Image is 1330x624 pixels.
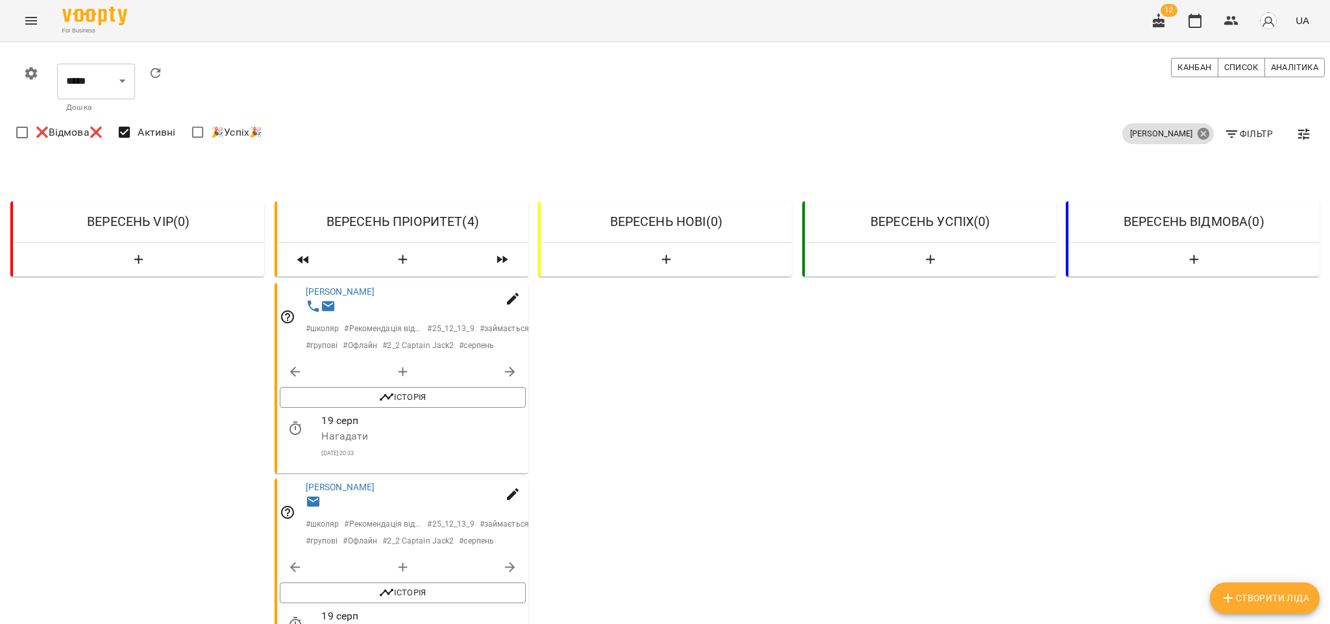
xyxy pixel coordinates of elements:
p: # школяр [305,323,339,334]
button: Аналітика [1264,58,1325,77]
p: # школяр [305,518,339,530]
img: Voopty Logo [62,6,127,25]
p: # займається [479,323,528,334]
button: Список [1218,58,1265,77]
h6: ВЕРЕСЕНЬ VIP ( 0 ) [23,212,254,232]
p: # 25_12_13_9 [427,518,474,530]
span: Канбан [1177,60,1211,75]
span: 🎉Успіх🎉 [211,125,262,140]
h6: ВЕРЕСЕНЬ УСПІХ ( 0 ) [815,212,1046,232]
h6: ВЕРЕСЕНЬ ВІДМОВА ( 0 ) [1079,212,1309,232]
p: # 25_12_13_9 [427,323,474,334]
span: Історія [286,390,519,405]
p: # 2_2 Captain Jack2 [382,535,454,547]
button: Створити Ліда [1210,582,1320,614]
span: Пересунути лідів з колонки [481,248,523,271]
span: UA [1296,14,1309,27]
p: [DATE] 20:33 [321,449,525,458]
p: Нагадати [321,429,525,444]
p: 19 серп [321,413,525,429]
svg: Відповідальний співробітник не заданий [280,309,295,325]
span: ❌Відмова❌ [36,125,103,140]
img: avatar_s.png [1259,12,1277,30]
button: Menu [16,5,47,36]
p: 19 серп [321,608,525,624]
svg: Відповідальний співробітник не заданий [280,505,295,520]
button: Історія [280,582,526,603]
button: Створити Ліда [329,248,476,271]
span: Активні [138,125,175,140]
a: [PERSON_NAME] [305,286,375,297]
div: [PERSON_NAME] [1122,123,1214,144]
button: Створити Ліда [18,248,259,271]
p: Дошка [66,101,126,114]
a: [PERSON_NAME] [305,482,375,492]
button: Створити Ліда [546,248,787,271]
p: # займається [479,518,528,530]
span: 12 [1161,4,1177,17]
p: # групові [305,340,338,351]
button: Створити Ліда [1074,248,1314,271]
p: # групові [305,535,338,547]
button: Канбан [1171,58,1218,77]
button: UA [1290,8,1314,32]
p: # Офлайн [343,340,377,351]
span: Створити Ліда [1220,590,1309,606]
p: # 2_2 Captain Jack2 [382,340,454,351]
p: # Офлайн [343,535,377,547]
button: Створити Ліда [810,248,1051,271]
span: For Business [62,27,127,35]
span: Список [1224,60,1259,75]
p: # Рекомендація від друзів знайомих тощо [344,518,422,530]
span: Пересунути лідів з колонки [282,248,324,271]
button: Історія [280,387,526,408]
span: Історія [286,585,519,601]
h6: ВЕРЕСЕНЬ НОВІ ( 0 ) [551,212,782,232]
p: # серпень [459,535,494,547]
span: [PERSON_NAME] [1122,128,1200,140]
p: # Рекомендація від друзів знайомих тощо [344,323,422,334]
span: Фільтр [1224,126,1273,142]
p: # серпень [459,340,494,351]
button: Фільтр [1219,122,1278,145]
span: Аналітика [1271,60,1318,75]
h6: ВЕРЕСЕНЬ ПРІОРИТЕТ ( 4 ) [288,212,518,232]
